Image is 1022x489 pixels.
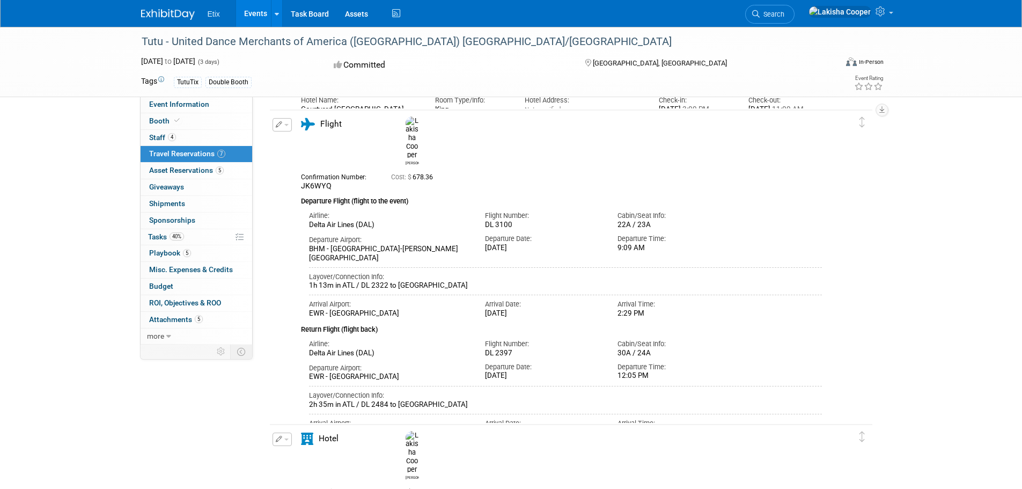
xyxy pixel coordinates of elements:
div: In-Person [858,58,884,66]
div: Arrival Time: [617,300,734,309]
a: Asset Reservations5 [141,163,252,179]
div: Committed [330,56,568,75]
div: 30A / 24A [617,349,734,357]
div: Arrival Time: [617,419,734,428]
div: Departure Airport: [309,363,469,373]
span: Giveaways [149,183,184,191]
img: Format-Inperson.png [846,57,857,66]
a: Travel Reservations7 [141,146,252,162]
span: Travel Reservations [149,149,225,158]
div: [DATE] [485,244,601,253]
div: [DATE] [659,105,732,114]
div: Arrival Airport: [309,419,469,428]
div: Delta Air Lines (DAL) [309,349,469,358]
i: Hotel [301,433,313,445]
span: 40% [170,232,184,240]
div: Tutu - United Dance Merchants of America ([GEOGRAPHIC_DATA]) [GEOGRAPHIC_DATA]/[GEOGRAPHIC_DATA] [138,32,821,52]
span: Flight [320,119,342,129]
div: Layover/Connection Info: [309,272,822,282]
a: Staff4 [141,130,252,146]
a: Booth [141,113,252,129]
a: Tasks40% [141,229,252,245]
div: Departure Date: [485,362,601,372]
div: Departure Date: [485,234,601,244]
div: Arrival Date: [485,419,601,428]
span: (3 days) [197,59,219,65]
div: Lakisha Cooper [406,159,419,165]
span: Search [760,10,784,18]
div: Check-out: [748,96,822,105]
div: Layover/Connection Info: [309,391,822,400]
span: Booth [149,116,182,125]
img: Lakisha Cooper [406,431,419,474]
span: 678.36 [391,173,437,181]
td: Tags [141,76,164,88]
div: Departure Time: [617,234,734,244]
div: 12:05 PM [617,371,734,381]
span: 5 [195,315,203,323]
i: Click and drag to move item [859,432,865,442]
a: Misc. Expenses & Credits [141,262,252,278]
div: Check-in: [659,96,732,105]
span: Not specified [525,106,561,113]
span: Shipments [149,199,185,208]
div: EWR - [GEOGRAPHIC_DATA] [309,309,469,318]
div: Lakisha Cooper [406,474,419,480]
span: 5 [216,166,224,174]
span: 4 [168,133,176,141]
a: Event Information [141,97,252,113]
span: Event Information [149,100,209,108]
span: [GEOGRAPHIC_DATA], [GEOGRAPHIC_DATA] [593,59,727,67]
div: DL 3100 [485,221,601,230]
a: Attachments5 [141,312,252,328]
span: Tasks [148,232,184,241]
div: Departure Flight (flight to the event) [301,191,822,207]
span: 11:00 AM [770,105,804,113]
div: 22A / 23A [617,221,734,229]
div: Delta Air Lines (DAL) [309,221,469,230]
span: Cost: $ [391,173,413,181]
div: Flight Number: [485,211,601,221]
div: Hotel Address: [525,96,643,105]
a: Search [745,5,795,24]
div: 9:09 AM [617,244,734,253]
span: Staff [149,133,176,142]
td: Personalize Event Tab Strip [212,345,231,359]
span: Sponsorships [149,216,195,224]
td: Toggle Event Tabs [230,345,252,359]
span: JK6WYQ [301,181,332,190]
span: 7 [217,150,225,158]
img: Lakisha Cooper [808,6,871,18]
div: [DATE] [485,309,601,318]
div: [DATE] [485,371,601,381]
i: Flight [301,118,315,130]
div: Lakisha Cooper [403,116,422,166]
span: Attachments [149,315,203,324]
div: Double Booth [205,77,252,88]
div: Room Type/Info: [435,96,509,105]
span: 3:00 PM [681,105,709,113]
div: 2h 35m in ATL / DL 2484 to [GEOGRAPHIC_DATA] [309,400,822,410]
a: Shipments [141,196,252,212]
div: Lakisha Cooper [403,431,422,480]
div: Return Flight (flight back) [301,318,822,335]
span: Budget [149,282,173,290]
div: Event Rating [854,76,883,81]
img: ExhibitDay [141,9,195,20]
div: BHM - [GEOGRAPHIC_DATA]-[PERSON_NAME][GEOGRAPHIC_DATA] [309,245,469,263]
div: DL 2397 [485,349,601,358]
a: Sponsorships [141,213,252,229]
span: Etix [208,10,220,18]
div: Departure Time: [617,362,734,372]
span: 5 [183,249,191,257]
div: Airline: [309,339,469,349]
div: Airline: [309,211,469,221]
span: Hotel [319,434,339,443]
a: Budget [141,279,252,295]
span: [DATE] [DATE] [141,57,195,65]
div: Flight Number: [485,339,601,349]
a: Giveaways [141,179,252,195]
div: Event Format [774,56,884,72]
a: Playbook5 [141,245,252,261]
div: Cabin/Seat Info: [617,211,734,221]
